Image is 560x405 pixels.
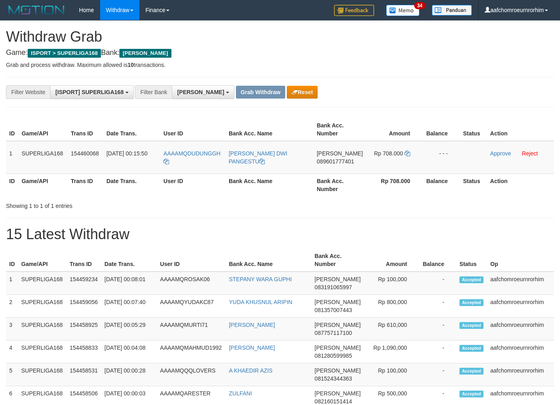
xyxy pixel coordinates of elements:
th: Action [487,173,554,196]
th: Balance [422,173,460,196]
td: 154459056 [66,295,101,318]
a: Reject [522,150,538,157]
td: aafchomroeurnrorhim [487,318,554,341]
th: Rp 708.000 [366,173,422,196]
span: [DATE] 00:15:50 [107,150,147,157]
span: 34 [414,2,425,9]
span: Copy 081357007443 to clipboard [314,307,352,313]
span: Copy 083191065997 to clipboard [314,284,352,290]
th: Bank Acc. Name [226,173,314,196]
th: Bank Acc. Name [226,118,314,141]
span: [PERSON_NAME] [317,150,363,157]
th: Action [487,118,554,141]
span: Rp 708.000 [374,150,403,157]
th: Status [460,118,487,141]
span: [PERSON_NAME] [314,276,361,282]
th: Status [460,173,487,196]
th: ID [6,173,18,196]
span: [PERSON_NAME] [314,367,361,374]
span: Accepted [459,299,483,306]
th: Status [456,249,487,272]
td: aafchomroeurnrorhim [487,295,554,318]
div: Filter Website [6,85,50,99]
td: SUPERLIGA168 [18,363,66,386]
span: Accepted [459,391,483,397]
td: - - - [422,141,460,174]
span: 154460068 [71,150,99,157]
a: [PERSON_NAME] DWI PANGESTU [229,150,287,165]
td: 4 [6,341,18,363]
th: Game/API [18,118,68,141]
th: User ID [157,249,226,272]
th: Trans ID [68,118,103,141]
span: AAAAMQDUDUNGGH [163,150,220,157]
span: Copy 087757117100 to clipboard [314,330,352,336]
td: 154458833 [66,341,101,363]
th: User ID [160,118,226,141]
span: Copy 081524344363 to clipboard [314,375,352,382]
th: Date Trans. [101,249,157,272]
td: - [419,341,456,363]
th: Balance [422,118,460,141]
td: SUPERLIGA168 [18,318,66,341]
th: Date Trans. [103,118,160,141]
img: MOTION_logo.png [6,4,67,16]
td: 154458531 [66,363,101,386]
td: aafchomroeurnrorhim [487,272,554,295]
th: ID [6,118,18,141]
h1: Withdraw Grab [6,29,554,45]
span: [PERSON_NAME] [177,89,224,95]
th: Trans ID [66,249,101,272]
span: Copy 089601777401 to clipboard [317,158,354,165]
img: Feedback.jpg [334,5,374,16]
span: [PERSON_NAME] [314,345,361,351]
span: Accepted [459,276,483,283]
td: AAAAMQMAHMUD1992 [157,341,226,363]
td: - [419,318,456,341]
td: 3 [6,318,18,341]
a: Copy 708000 to clipboard [405,150,410,157]
th: Amount [366,118,422,141]
button: Grab Withdraw [236,86,285,99]
td: aafchomroeurnrorhim [487,363,554,386]
button: Reset [287,86,318,99]
td: SUPERLIGA168 [18,272,66,295]
a: [PERSON_NAME] [229,322,275,328]
span: Accepted [459,322,483,329]
th: Bank Acc. Number [311,249,364,272]
td: SUPERLIGA168 [18,295,66,318]
td: 5 [6,363,18,386]
span: [PERSON_NAME] [314,390,361,397]
span: [PERSON_NAME] [314,299,361,305]
th: Bank Acc. Number [314,118,366,141]
td: 2 [6,295,18,318]
td: [DATE] 00:07:40 [101,295,157,318]
span: Accepted [459,345,483,352]
p: Grab and process withdraw. Maximum allowed is transactions. [6,61,554,69]
td: [DATE] 00:04:08 [101,341,157,363]
td: 1 [6,141,18,174]
th: Bank Acc. Name [226,249,311,272]
td: SUPERLIGA168 [18,141,68,174]
td: [DATE] 00:08:01 [101,272,157,295]
th: Balance [419,249,456,272]
span: [PERSON_NAME] [119,49,171,58]
span: [ISPORT] SUPERLIGA168 [55,89,123,95]
a: [PERSON_NAME] [229,345,275,351]
span: ISPORT > SUPERLIGA168 [28,49,101,58]
td: Rp 100,000 [364,272,419,295]
strong: 10 [127,62,134,68]
th: ID [6,249,18,272]
img: panduan.png [432,5,472,16]
td: Rp 800,000 [364,295,419,318]
td: - [419,363,456,386]
div: Showing 1 to 1 of 1 entries [6,199,228,210]
th: Game/API [18,249,66,272]
span: [PERSON_NAME] [314,322,361,328]
td: SUPERLIGA168 [18,341,66,363]
th: Amount [364,249,419,272]
td: 1 [6,272,18,295]
a: STEPANY WARA GUPHI [229,276,292,282]
td: AAAAMQMURTI71 [157,318,226,341]
td: - [419,295,456,318]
